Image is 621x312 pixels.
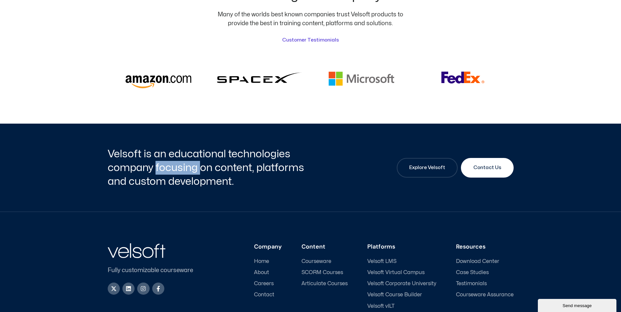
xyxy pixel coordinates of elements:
span: Contact [254,292,274,298]
a: Home [254,258,282,265]
a: Contact [254,292,282,298]
p: Many of the worlds best known companies trust Velsoft products to provide the best in training co... [210,10,411,28]
a: Courseware Assurance [456,292,514,298]
a: Velsoft Virtual Campus [367,269,436,276]
h3: Platforms [367,243,436,251]
h3: Content [301,243,348,251]
span: Careers [254,281,274,287]
h2: Velsoft is an educational technologies company focusing on content, platforms and custom developm... [108,147,309,188]
span: About [254,269,269,276]
iframe: chat widget [538,298,618,312]
h3: Company [254,243,282,251]
a: SCORM Courses [301,269,348,276]
a: Case Studies [456,269,514,276]
span: Case Studies [456,269,489,276]
span: Contact Us [473,164,501,172]
a: Velsoft LMS [367,258,436,265]
a: Velsoft vILT [367,303,436,309]
a: Explore Velsoft [397,158,458,178]
a: Velsoft Course Builder [367,292,436,298]
a: Careers [254,281,282,287]
span: Velsoft LMS [367,258,396,265]
a: Download Center [456,258,514,265]
span: Velsoft Virtual Campus [367,269,425,276]
span: Velsoft Course Builder [367,292,422,298]
span: Explore Velsoft [409,164,445,172]
span: Velsoft vILT [367,303,394,309]
h3: Resources [456,243,514,251]
span: Courseware [301,258,331,265]
a: Customer Testimonials [282,36,339,44]
span: SCORM Courses [301,269,343,276]
a: Velsoft Corporate University [367,281,436,287]
a: Courseware [301,258,348,265]
a: Contact Us [461,158,514,178]
a: Testimonials [456,281,514,287]
a: Articulate Courses [301,281,348,287]
span: Testimonials [456,281,487,287]
span: Download Center [456,258,499,265]
span: Home [254,258,269,265]
a: About [254,269,282,276]
p: Fully customizable courseware [108,266,204,275]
